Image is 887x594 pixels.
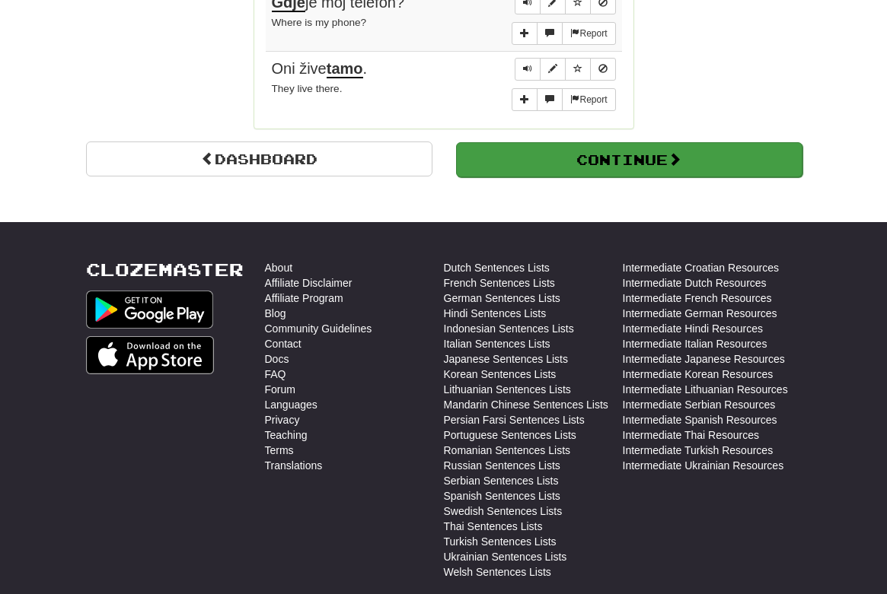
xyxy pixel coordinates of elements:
[265,367,286,382] a: FAQ
[444,564,551,580] a: Welsh Sentences Lists
[456,142,802,177] button: Continue
[86,141,432,176] a: Dashboard
[265,443,294,458] a: Terms
[623,412,777,427] a: Intermediate Spanish Resources
[444,534,557,549] a: Turkish Sentences Lists
[265,458,323,473] a: Translations
[265,382,295,397] a: Forum
[86,291,214,329] img: Get it on Google Play
[86,336,215,374] img: Get it on App Store
[444,382,571,397] a: Lithuanian Sentences Lists
[444,519,543,534] a: Thai Sentences Lists
[444,549,567,564] a: Ukrainian Sentences Lists
[512,88,615,111] div: More sentence controls
[444,473,559,488] a: Serbian Sentences Lists
[444,503,563,519] a: Swedish Sentences Lists
[512,22,538,45] button: Add sentence to collection
[86,260,244,279] a: Clozemaster
[444,260,550,275] a: Dutch Sentences Lists
[444,291,560,306] a: German Sentences Lists
[623,260,779,275] a: Intermediate Croatian Resources
[265,427,308,443] a: Teaching
[623,336,767,351] a: Intermediate Italian Resources
[623,306,777,321] a: Intermediate German Resources
[623,382,788,397] a: Intermediate Lithuanian Resources
[265,336,302,351] a: Contact
[444,275,555,291] a: French Sentences Lists
[265,260,293,275] a: About
[265,351,289,367] a: Docs
[623,275,767,291] a: Intermediate Dutch Resources
[515,58,616,81] div: Sentence controls
[272,17,367,28] small: Where is my phone?
[623,458,784,473] a: Intermediate Ukrainian Resources
[512,88,538,111] button: Add sentence to collection
[540,58,566,81] button: Edit sentence
[623,291,772,306] a: Intermediate French Resources
[444,458,560,473] a: Russian Sentences Lists
[562,88,615,111] button: Report
[444,336,550,351] a: Italian Sentences Lists
[265,321,372,336] a: Community Guidelines
[444,367,557,382] a: Korean Sentences Lists
[515,58,541,81] button: Play sentence audio
[623,397,776,412] a: Intermediate Serbian Resources
[265,397,317,412] a: Languages
[444,488,560,503] a: Spanish Sentences Lists
[623,367,774,382] a: Intermediate Korean Resources
[623,351,785,367] a: Intermediate Japanese Resources
[272,83,343,94] small: They live there.
[444,443,571,458] a: Romanian Sentences Lists
[562,22,615,45] button: Report
[444,321,574,336] a: Indonesian Sentences Lists
[265,275,353,291] a: Affiliate Disclaimer
[327,60,363,78] u: tamo
[623,427,760,443] a: Intermediate Thai Resources
[265,291,343,306] a: Affiliate Program
[444,351,568,367] a: Japanese Sentences Lists
[265,306,286,321] a: Blog
[272,60,368,78] span: Oni žive .
[623,321,763,336] a: Intermediate Hindi Resources
[444,306,547,321] a: Hindi Sentences Lists
[512,22,615,45] div: More sentence controls
[265,412,300,427] a: Privacy
[565,58,591,81] button: Toggle favorite
[623,443,774,458] a: Intermediate Turkish Resources
[444,412,585,427] a: Persian Farsi Sentences Lists
[444,427,576,443] a: Portuguese Sentences Lists
[590,58,616,81] button: Toggle ignore
[444,397,608,412] a: Mandarin Chinese Sentences Lists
